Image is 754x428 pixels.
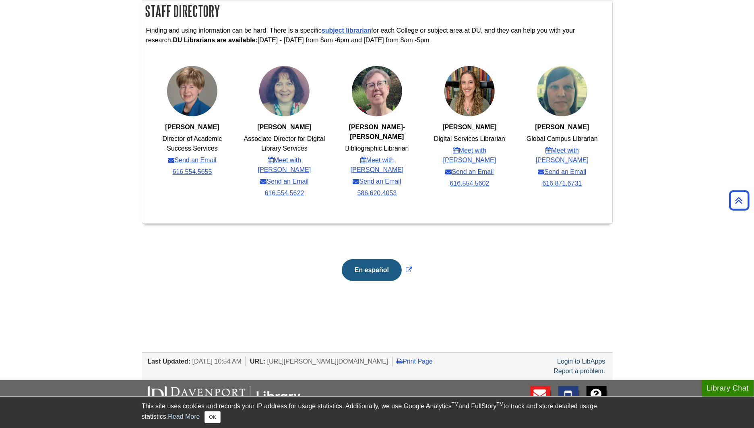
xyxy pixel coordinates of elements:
sup: TM [497,401,504,407]
sup: TM [452,401,459,407]
a: Link opens in new window [340,267,414,273]
div: This site uses cookies and records your IP address for usage statistics. Additionally, we use Goo... [142,401,613,423]
a: Send an Email [260,177,308,186]
a: 616.554.5655 [173,167,212,177]
a: Meet with [PERSON_NAME] [428,146,511,165]
strong: DU Librarians are available: [173,37,258,43]
a: 616.554.5622 [265,188,304,198]
li: Associate Director for Digital Library Services [243,134,326,153]
a: Print Page [397,358,433,365]
a: Text [558,386,578,414]
a: FAQ [587,386,607,414]
span: [URL][PERSON_NAME][DOMAIN_NAME] [267,358,388,365]
strong: [PERSON_NAME] [535,124,589,130]
a: Meet with [PERSON_NAME] [521,146,604,165]
a: Meet with [PERSON_NAME] [335,155,419,175]
a: Back to Top [726,195,752,206]
a: E-mail [530,386,550,414]
a: Login to LibApps [557,358,605,365]
i: Print Page [397,358,403,364]
a: 586.620.4053 [357,188,397,198]
a: Send an Email [353,177,401,186]
strong: [PERSON_NAME] [257,124,311,130]
a: Report a problem. [554,368,605,374]
img: DU Libraries [148,386,301,407]
span: Last Updated: [148,358,191,365]
h2: Staff Directory [142,0,612,22]
p: Finding and using information can be hard. There is a specific for each College or subject area a... [146,26,608,45]
button: Library Chat [702,380,754,397]
span: [PERSON_NAME] [442,124,496,130]
li: Director of Academic Success Services [151,134,233,153]
a: Read More [168,413,200,420]
li: Global Campus Librarian [527,134,598,144]
a: 616.554.5602 [450,179,490,188]
a: 616.871.6731 [543,179,582,188]
li: Bibliographic Librarian [345,144,409,153]
a: Send an Email [445,167,494,177]
strong: [PERSON_NAME]-[PERSON_NAME] [349,124,405,140]
strong: [PERSON_NAME] [165,124,219,130]
button: Close [205,411,220,423]
a: subject librarian [322,27,372,34]
a: Send an Email [538,167,586,177]
a: Meet with [PERSON_NAME] [243,155,326,175]
button: En español [342,259,402,281]
span: URL: [250,358,265,365]
span: [DATE] 10:54 AM [192,358,242,365]
li: Digital Services Librarian [434,134,505,144]
a: Send an Email [168,155,216,165]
